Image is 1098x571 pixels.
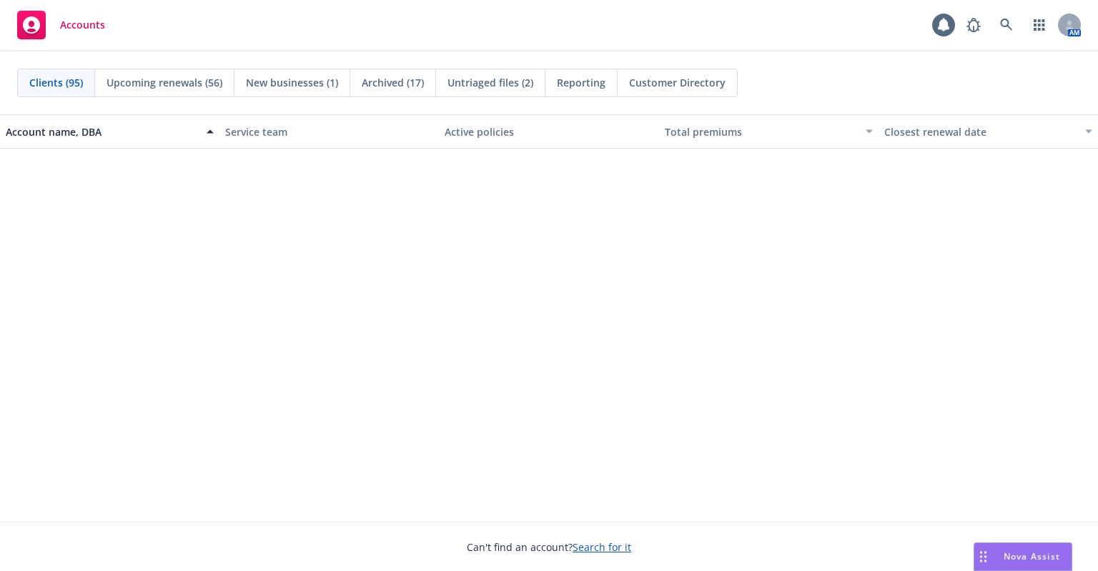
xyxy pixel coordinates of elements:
[884,124,1077,139] div: Closest renewal date
[959,11,988,39] a: Report a Bug
[246,75,338,90] span: New businesses (1)
[467,540,631,555] span: Can't find an account?
[445,124,653,139] div: Active policies
[665,124,857,139] div: Total premiums
[447,75,533,90] span: Untriaged files (2)
[659,114,879,149] button: Total premiums
[60,19,105,31] span: Accounts
[362,75,424,90] span: Archived (17)
[573,540,631,554] a: Search for it
[879,114,1098,149] button: Closest renewal date
[225,124,433,139] div: Service team
[974,543,992,570] div: Drag to move
[1004,550,1060,562] span: Nova Assist
[107,75,222,90] span: Upcoming renewals (56)
[219,114,439,149] button: Service team
[29,75,83,90] span: Clients (95)
[6,124,198,139] div: Account name, DBA
[11,5,111,45] a: Accounts
[1025,11,1054,39] a: Switch app
[439,114,658,149] button: Active policies
[974,542,1072,571] button: Nova Assist
[557,75,605,90] span: Reporting
[992,11,1021,39] a: Search
[629,75,726,90] span: Customer Directory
